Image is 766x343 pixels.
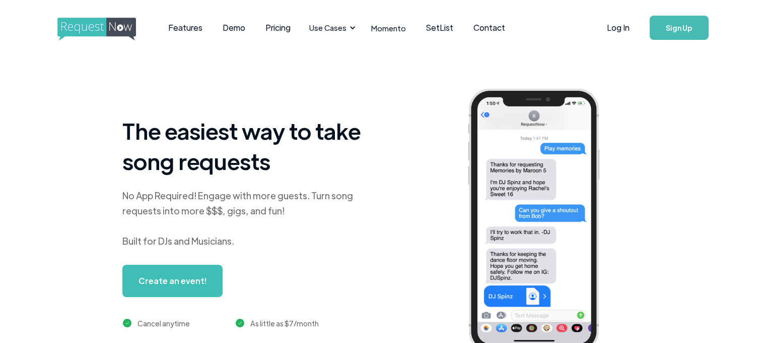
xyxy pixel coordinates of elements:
div: Use Cases [309,22,346,33]
a: SetList [416,12,463,43]
a: Sign Up [650,16,709,40]
div: As little as $7/month [250,317,319,329]
a: Create an event! [122,265,223,297]
img: green checkmark [236,319,244,327]
a: Momento [361,13,416,43]
a: Features [158,12,213,43]
a: Log In [597,10,640,45]
a: Contact [463,12,515,43]
h1: The easiest way to take song requests [122,116,374,176]
img: green checkmark [123,319,131,327]
div: Use Cases [303,12,359,43]
a: Demo [213,12,255,43]
div: Cancel anytime [137,317,190,329]
div: No App Required! Engage with more guests. Turn song requests into more $$$, gigs, and fun! Built ... [122,188,374,249]
a: home [57,18,133,38]
img: requestnow logo [57,18,155,41]
a: Pricing [255,12,301,43]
